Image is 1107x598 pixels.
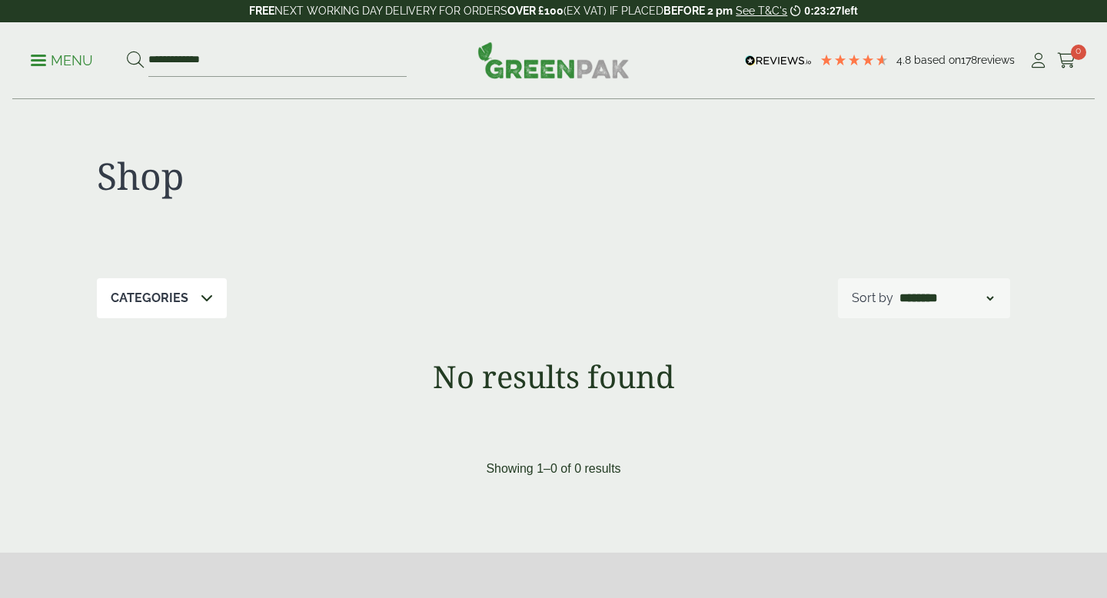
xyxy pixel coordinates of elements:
[477,42,630,78] img: GreenPak Supplies
[914,54,961,66] span: Based on
[1029,53,1048,68] i: My Account
[896,289,996,307] select: Shop order
[249,5,274,17] strong: FREE
[31,51,93,70] p: Menu
[961,54,977,66] span: 178
[736,5,787,17] a: See T&C's
[896,54,914,66] span: 4.8
[111,289,188,307] p: Categories
[977,54,1015,66] span: reviews
[1057,49,1076,72] a: 0
[97,154,553,198] h1: Shop
[842,5,858,17] span: left
[852,289,893,307] p: Sort by
[486,460,620,478] p: Showing 1–0 of 0 results
[1071,45,1086,60] span: 0
[55,358,1052,395] h1: No results found
[745,55,812,66] img: REVIEWS.io
[31,51,93,67] a: Menu
[663,5,733,17] strong: BEFORE 2 pm
[507,5,563,17] strong: OVER £100
[819,53,889,67] div: 4.78 Stars
[1057,53,1076,68] i: Cart
[804,5,841,17] span: 0:23:27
